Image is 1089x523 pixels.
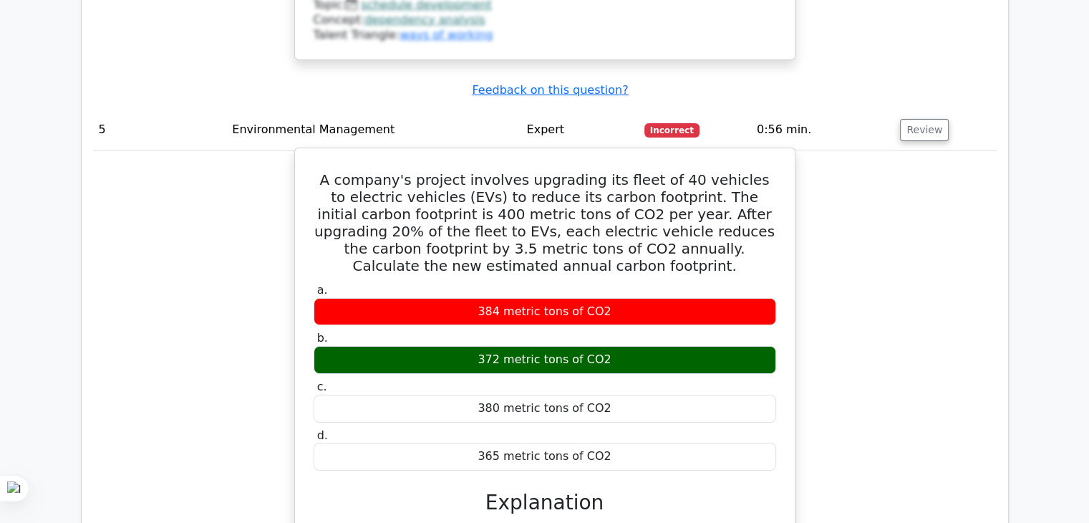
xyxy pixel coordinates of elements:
a: ways of working [400,28,493,42]
h5: A company's project involves upgrading its fleet of 40 vehicles to electric vehicles (EVs) to red... [312,171,778,274]
span: c. [317,380,327,393]
div: Concept: [314,13,776,28]
span: Incorrect [644,123,700,138]
td: Expert [521,110,638,150]
span: b. [317,331,328,345]
h3: Explanation [322,491,768,515]
span: d. [317,428,328,442]
a: dependency analysis [364,13,485,27]
div: 372 metric tons of CO2 [314,346,776,374]
a: Feedback on this question? [472,83,628,97]
div: 380 metric tons of CO2 [314,395,776,423]
td: 5 [93,110,227,150]
div: 384 metric tons of CO2 [314,298,776,326]
td: 0:56 min. [751,110,894,150]
button: Review [900,119,949,141]
span: a. [317,283,328,297]
td: Environmental Management [226,110,521,150]
div: 365 metric tons of CO2 [314,443,776,471]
